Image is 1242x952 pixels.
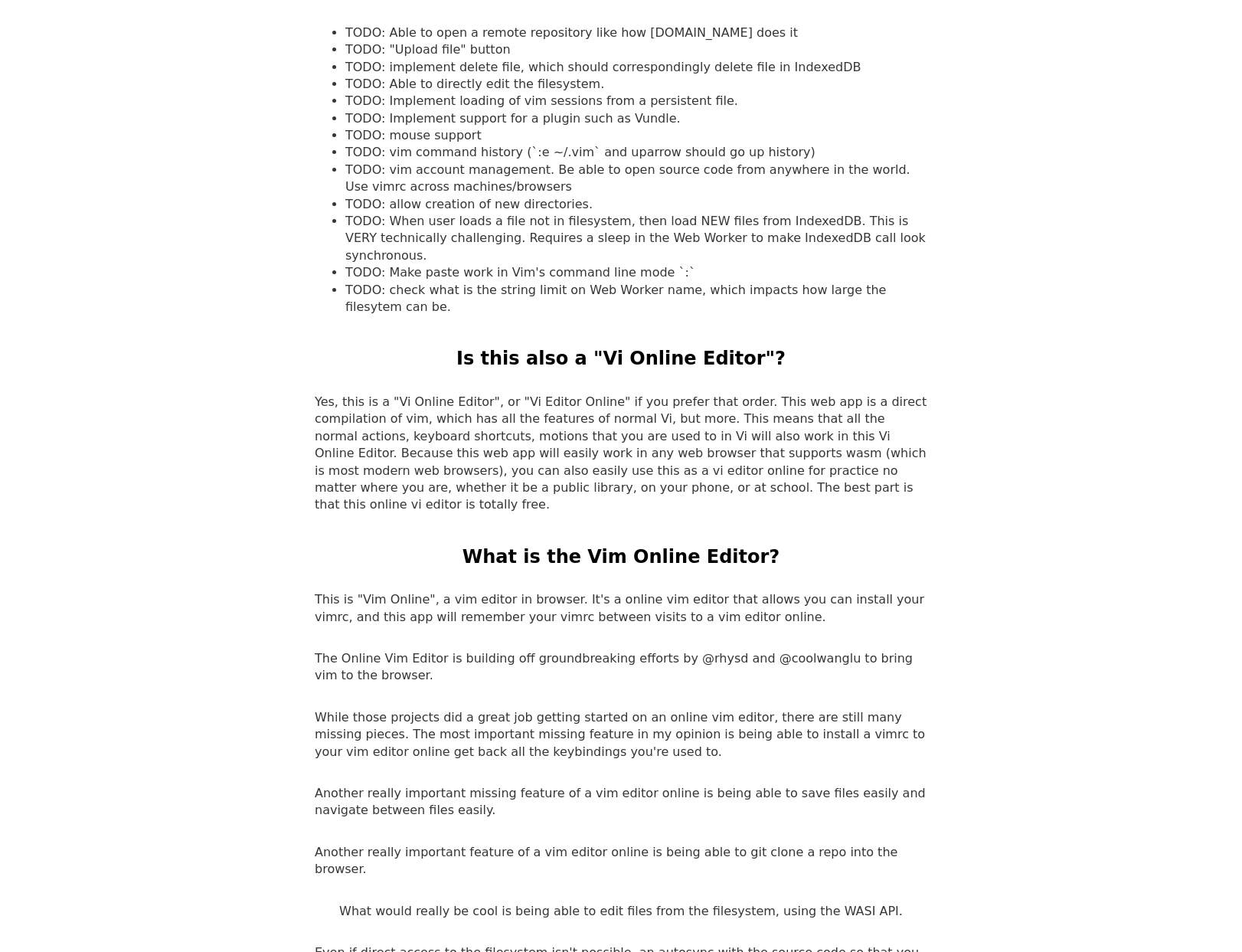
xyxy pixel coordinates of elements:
[345,93,927,110] li: TODO: Implement loading of vim sessions from a persistent file.
[315,394,927,514] p: Yes, this is a "Vi Online Editor", or "Vi Editor Online" if you prefer that order. This web app i...
[456,346,786,372] h2: Is this also a "Vi Online Editor"?
[462,545,780,571] h2: What is the Vim Online Editor?
[345,162,927,196] li: TODO: vim account management. Be able to open source code from anywhere in the world. Use vimrc a...
[345,110,927,127] li: TODO: Implement support for a plugin such as Vundle.
[345,41,927,58] li: TODO: "Upload file" button
[315,785,927,820] p: Another really important missing feature of a vim editor online is being able to save files easil...
[345,76,927,93] li: TODO: Able to directly edit the filesystem.
[345,59,927,76] li: TODO: implement delete file, which should correspondingly delete file in IndexedDB
[345,196,927,213] li: TODO: allow creation of new directories.
[345,213,927,264] li: TODO: When user loads a file not in filesystem, then load NEW files from IndexedDB. This is VERY ...
[315,709,927,761] p: While those projects did a great job getting started on an online vim editor, there are still man...
[315,844,927,878] p: Another really important feature of a vim editor online is being able to git clone a repo into th...
[339,903,903,920] p: What would really be cool is being able to edit files from the filesystem, using the WASI API.
[345,282,927,316] li: TODO: check what is the string limit on Web Worker name, which impacts how large the filesytem ca...
[345,127,927,144] li: TODO: mouse support
[315,650,927,685] p: The Online Vim Editor is building off groundbreaking efforts by @rhysd and @coolwanglu to bring v...
[345,25,927,41] li: TODO: Able to open a remote repository like how [DOMAIN_NAME] does it
[315,591,927,626] p: This is "Vim Online", a vim editor in browser. It's a online vim editor that allows you can insta...
[345,264,927,281] li: TODO: Make paste work in Vim's command line mode `:`
[345,144,927,161] li: TODO: vim command history (`:e ~/.vim` and uparrow should go up history)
